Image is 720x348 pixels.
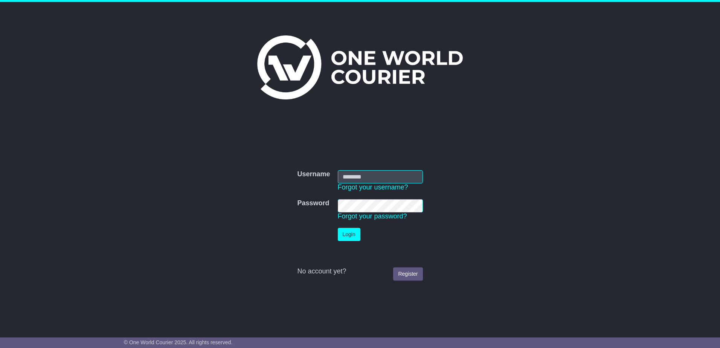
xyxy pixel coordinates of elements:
label: Password [297,199,329,208]
span: © One World Courier 2025. All rights reserved. [124,339,233,345]
button: Login [338,228,360,241]
a: Forgot your username? [338,183,408,191]
div: No account yet? [297,267,423,276]
a: Forgot your password? [338,212,407,220]
img: One World [257,35,463,99]
a: Register [393,267,423,281]
label: Username [297,170,330,179]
